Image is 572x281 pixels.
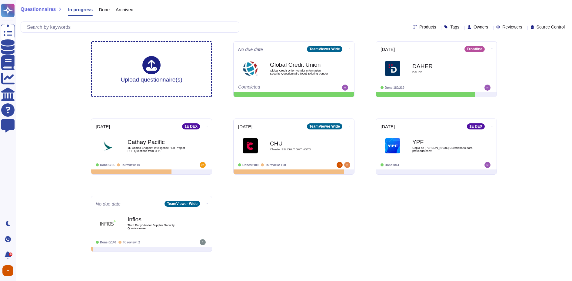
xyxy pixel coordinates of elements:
button: user [1,264,18,277]
b: Global Credit Union [270,62,331,68]
span: Owners [474,25,488,29]
b: YPF [412,139,473,145]
span: No due date [238,47,263,52]
div: Frontline [464,46,485,52]
span: Done [99,7,110,12]
span: Done: 0/15 [100,163,115,167]
img: user [200,162,206,168]
span: Source Control [537,25,565,29]
span: [DATE] [238,124,252,129]
span: To review: 10 [121,163,140,167]
img: user [484,85,491,91]
span: Archived [116,7,133,12]
span: To review: 2 [123,241,140,244]
img: user [484,162,491,168]
img: Logo [385,138,400,153]
span: Done: 0/61 [385,163,399,167]
span: Products [419,25,436,29]
div: 1E DEX [182,123,200,129]
span: Reviewers [502,25,522,29]
div: Upload questionnaire(s) [121,56,182,82]
span: Global Credit Union Vendor Information Security Questionnaire (005) Existing Vendor [270,69,331,75]
span: [DATE] [381,47,395,52]
div: Completed [238,85,312,91]
img: user [344,162,350,168]
span: Clausier SSI CHUT GHT HGTO [270,148,331,151]
img: Logo [243,61,258,76]
img: Logo [243,138,258,153]
span: Copia de [PERSON_NAME] Cuestionario para proveedores vf [412,146,473,152]
div: 1E DEX [467,123,485,129]
img: user [342,85,348,91]
b: Infios [128,216,188,222]
div: TeamViewer Wide [165,201,200,207]
span: Done: 180/219 [385,86,404,89]
span: Done: 0/140 [100,241,116,244]
img: user [337,162,343,168]
span: DAHER [412,71,473,74]
b: Cathay Pacific [128,139,188,145]
span: In progress [68,7,93,12]
span: [DATE] [96,124,110,129]
span: Done: 0/109 [242,163,258,167]
span: To review: 100 [265,163,286,167]
span: Third Party Vendor Supplier Security Questionnaire [128,224,188,229]
b: DAHER [412,63,473,69]
img: Logo [100,138,115,153]
span: Questionnaires [21,7,56,12]
div: 9+ [9,253,12,256]
span: Tags [450,25,459,29]
img: Logo [100,216,115,231]
div: TeamViewer Wide [307,46,342,52]
img: user [2,265,13,276]
b: CHU [270,141,331,146]
div: TeamViewer Wide [307,123,342,129]
input: Search by keywords [24,22,239,32]
span: 1E Unified Endpoint Intelligence Hub Project RFP Questions from CPA [128,146,188,152]
img: Logo [385,61,400,76]
span: No due date [96,202,121,206]
img: user [200,239,206,245]
span: [DATE] [381,124,395,129]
